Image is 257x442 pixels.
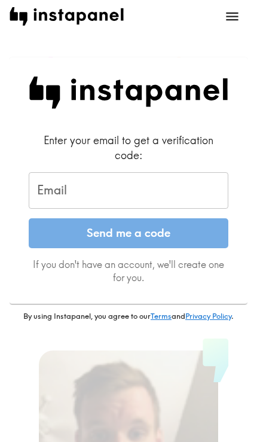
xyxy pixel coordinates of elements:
[185,311,231,321] a: Privacy Policy
[217,1,247,32] button: open menu
[29,258,228,285] p: If you don't have an account, we'll create one for you.
[29,133,228,162] div: Enter your email to get a verification code:
[10,311,247,322] p: By using Instapanel, you agree to our and .
[29,77,228,109] img: Instapanel
[10,7,124,26] img: instapanel
[151,311,172,321] a: Terms
[29,218,228,248] button: Send me a code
